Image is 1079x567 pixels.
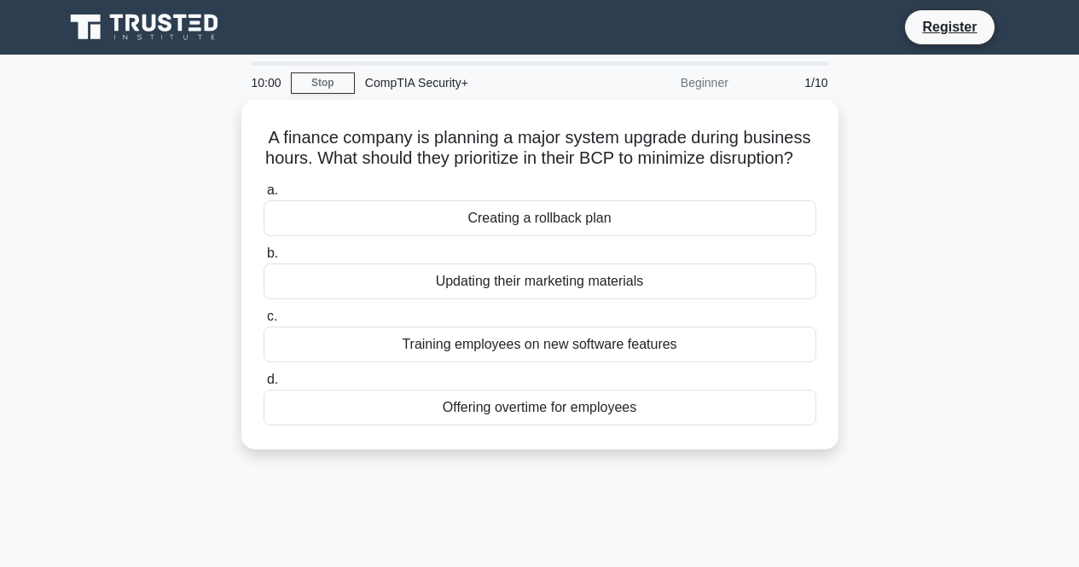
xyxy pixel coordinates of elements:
span: b. [267,246,278,260]
div: CompTIA Security+ [355,66,589,100]
span: d. [267,372,278,386]
span: c. [267,309,277,323]
div: Offering overtime for employees [264,390,816,425]
div: Training employees on new software features [264,327,816,362]
a: Stop [291,72,355,94]
div: Beginner [589,66,739,100]
div: 1/10 [739,66,838,100]
div: Updating their marketing materials [264,263,816,299]
div: 10:00 [241,66,291,100]
h5: A finance company is planning a major system upgrade during business hours. What should they prio... [262,127,818,170]
span: a. [267,182,278,197]
div: Creating a rollback plan [264,200,816,236]
a: Register [912,16,987,38]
